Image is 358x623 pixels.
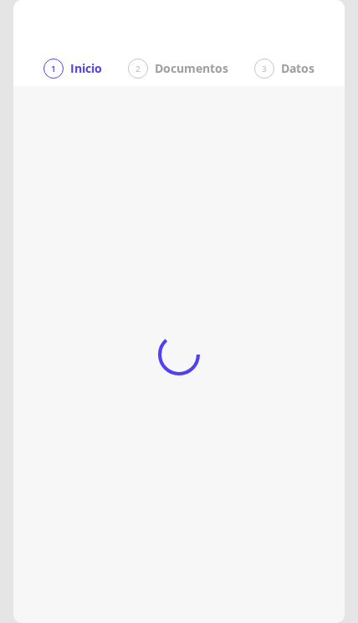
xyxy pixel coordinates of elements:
[254,59,274,79] div: 3
[128,59,148,79] div: 2
[70,60,102,77] p: Inicio
[281,60,315,77] p: Datos
[43,59,64,79] div: 1
[155,60,228,77] p: Documentos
